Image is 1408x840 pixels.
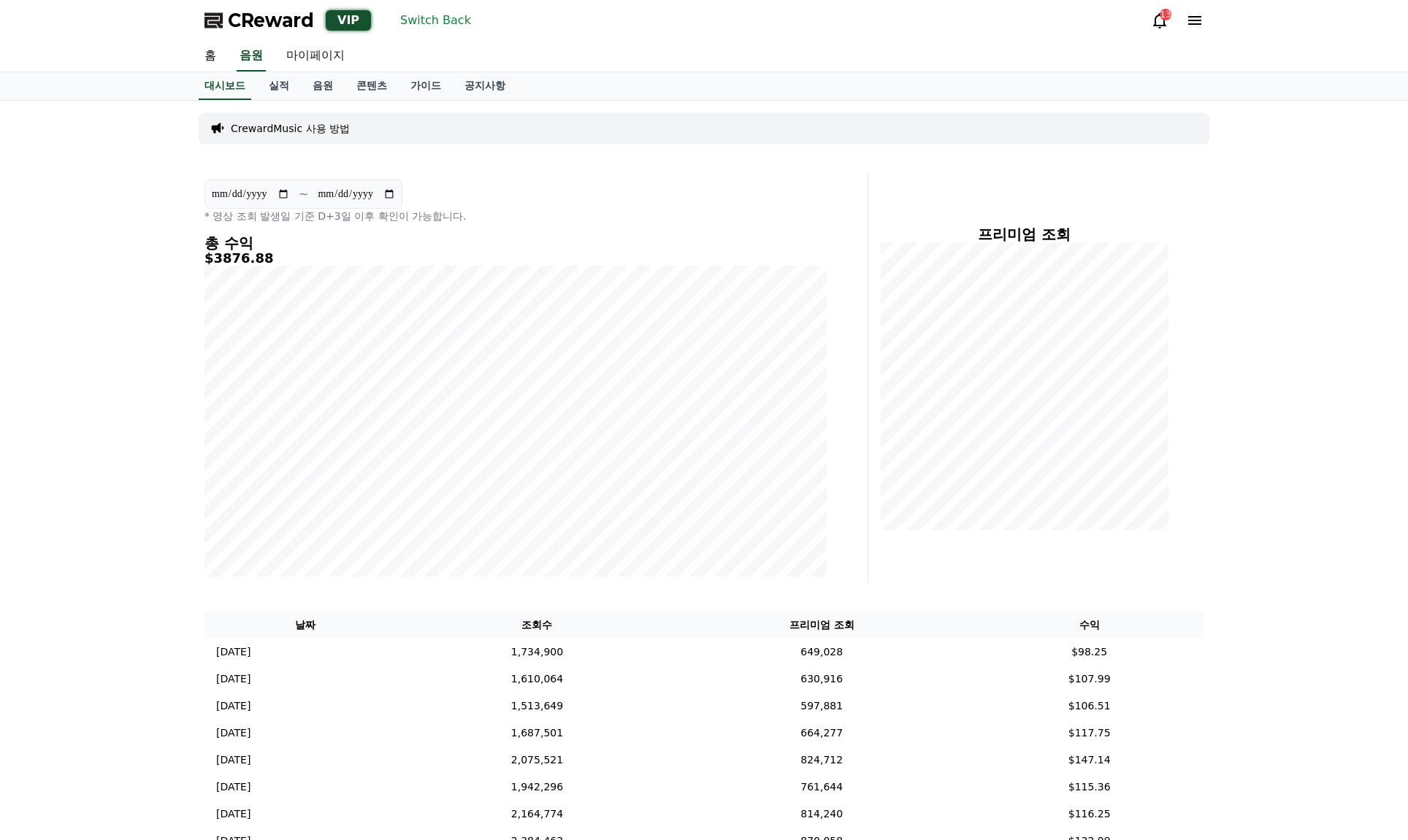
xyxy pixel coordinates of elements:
[299,185,308,203] p: ~
[216,644,250,660] p: [DATE]
[668,720,975,747] td: 664,277
[216,725,250,741] p: [DATE]
[668,774,975,801] td: 761,644
[406,612,668,639] th: 조회수
[406,639,668,666] td: 1,734,900
[199,72,251,100] a: 대시보드
[301,72,345,100] a: 음원
[394,9,477,32] button: Switch Back
[975,639,1204,666] td: $98.25
[668,747,975,774] td: 824,712
[975,666,1204,693] td: $107.99
[216,806,250,822] p: [DATE]
[406,720,668,747] td: 1,687,501
[880,226,1168,242] h4: 프리미엄 조회
[975,720,1204,747] td: $117.75
[275,41,356,72] a: 마이페이지
[406,774,668,801] td: 1,942,296
[406,747,668,774] td: 2,075,521
[204,209,827,223] p: * 영상 조회 발생일 기준 D+3일 이후 확인이 가능합니다.
[975,747,1204,774] td: $147.14
[204,612,406,639] th: 날짜
[216,779,250,795] p: [DATE]
[228,9,314,32] span: CReward
[216,752,250,768] p: [DATE]
[406,693,668,720] td: 1,513,649
[668,693,975,720] td: 597,881
[975,612,1204,639] th: 수익
[237,41,266,72] a: 음원
[326,10,371,31] div: VIP
[216,698,250,714] p: [DATE]
[668,801,975,828] td: 814,240
[1151,12,1168,29] a: 13
[399,72,453,100] a: 가이드
[231,121,350,136] a: CrewardMusic 사용 방법
[345,72,399,100] a: 콘텐츠
[204,235,827,251] h4: 총 수익
[975,693,1204,720] td: $106.51
[406,666,668,693] td: 1,610,064
[204,251,827,266] h5: $3876.88
[975,774,1204,801] td: $115.36
[204,9,314,32] a: CReward
[1160,9,1171,20] div: 13
[975,801,1204,828] td: $116.25
[453,72,517,100] a: 공지사항
[193,41,228,72] a: 홈
[668,639,975,666] td: 649,028
[216,671,250,687] p: [DATE]
[668,666,975,693] td: 630,916
[257,72,301,100] a: 실적
[668,612,975,639] th: 프리미엄 조회
[406,801,668,828] td: 2,164,774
